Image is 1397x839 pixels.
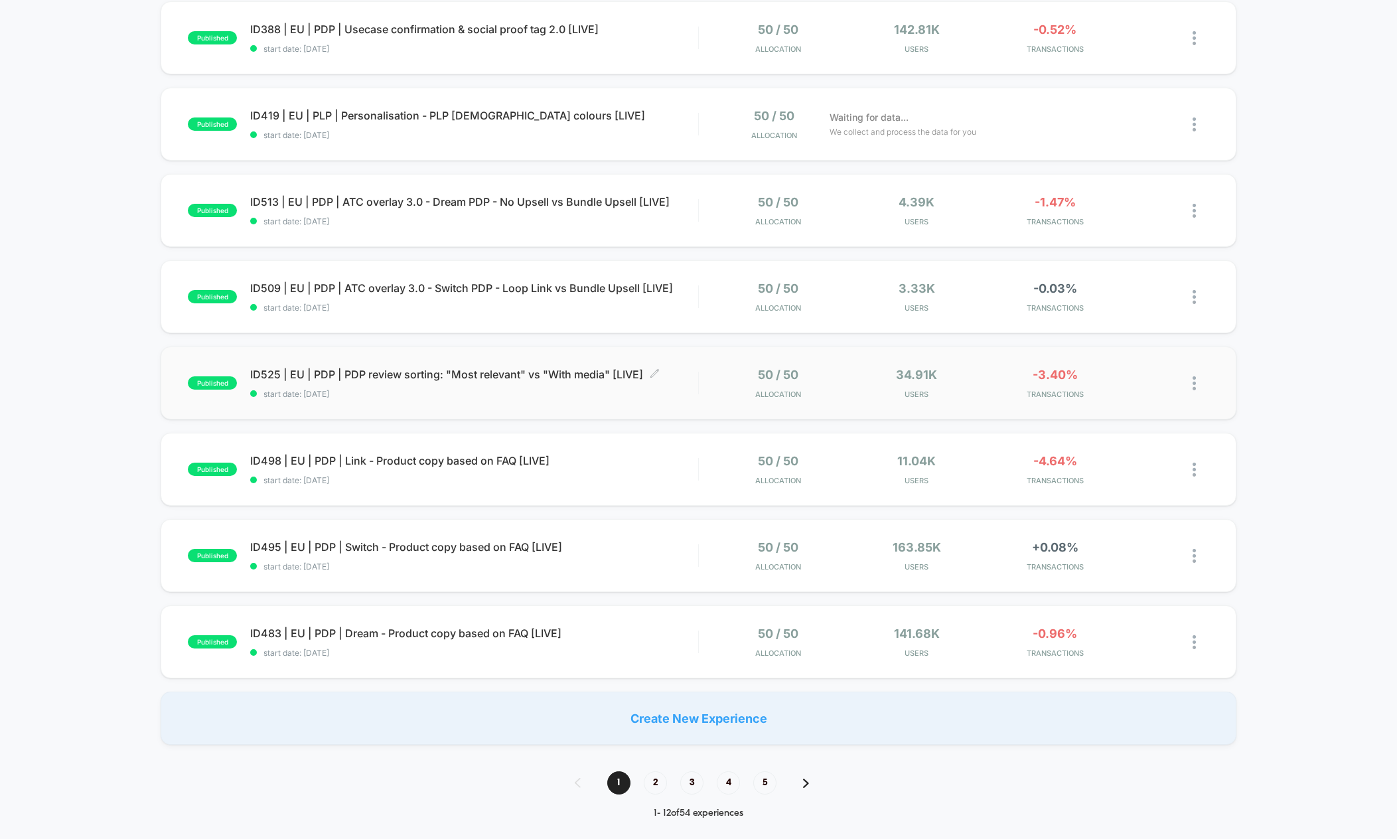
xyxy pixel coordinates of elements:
span: 50 / 50 [758,454,798,468]
span: TRANSACTIONS [989,562,1121,572]
span: Users [851,476,983,485]
span: +0.08% [1032,540,1078,554]
span: published [188,376,237,390]
span: published [188,204,237,217]
img: close [1193,117,1196,131]
span: Allocation [755,562,801,572]
span: ID525 | EU | PDP | PDP review sorting: "Most relevant" vs "With media" [LIVE] [250,368,698,381]
span: 50 / 50 [758,195,798,209]
span: published [188,31,237,44]
span: ID483 | EU | PDP | Dream - Product copy based on FAQ [LIVE] [250,627,698,640]
span: -1.47% [1035,195,1076,209]
div: 1 - 12 of 54 experiences [561,808,836,819]
span: published [188,290,237,303]
span: start date: [DATE] [250,562,698,572]
span: 34.91k [896,368,937,382]
span: TRANSACTIONS [989,390,1121,399]
span: ID495 | EU | PDP | Switch - Product copy based on FAQ [LIVE] [250,540,698,554]
span: start date: [DATE] [250,216,698,226]
span: 50 / 50 [758,540,798,554]
span: Waiting for data... [830,110,909,125]
img: close [1193,31,1196,45]
span: 50 / 50 [754,109,794,123]
span: Allocation [755,303,801,313]
span: TRANSACTIONS [989,44,1121,54]
span: 50 / 50 [758,23,798,37]
span: ID388 | EU | PDP | Usecase confirmation & social proof tag 2.0 [LIVE] [250,23,698,36]
span: Allocation [755,44,801,54]
span: TRANSACTIONS [989,476,1121,485]
span: Allocation [755,648,801,658]
span: start date: [DATE] [250,303,698,313]
span: TRANSACTIONS [989,303,1121,313]
span: Users [851,44,983,54]
span: published [188,549,237,562]
span: -3.40% [1033,368,1078,382]
span: 5 [753,771,776,795]
div: Create New Experience [161,692,1236,745]
span: -0.52% [1033,23,1076,37]
span: 4.39k [899,195,934,209]
span: start date: [DATE] [250,130,698,140]
span: 163.85k [893,540,941,554]
span: Allocation [755,476,801,485]
span: Users [851,303,983,313]
span: TRANSACTIONS [989,648,1121,658]
span: 11.04k [897,454,936,468]
span: Allocation [755,390,801,399]
span: 142.81k [894,23,940,37]
span: Users [851,217,983,226]
span: 3 [680,771,703,795]
img: close [1193,290,1196,304]
span: 50 / 50 [758,627,798,641]
span: Users [851,648,983,658]
span: We collect and process the data for you [830,125,976,138]
span: 3.33k [899,281,935,295]
img: close [1193,376,1196,390]
span: Allocation [755,217,801,226]
span: 141.68k [894,627,940,641]
img: close [1193,549,1196,563]
span: 1 [607,771,630,795]
span: start date: [DATE] [250,648,698,658]
span: ID509 | EU | PDP | ATC overlay 3.0 - Switch PDP - Loop Link vs Bundle Upsell [LIVE] [250,281,698,295]
span: 2 [644,771,667,795]
span: ID513 | EU | PDP | ATC overlay 3.0 - Dream PDP - No Upsell vs Bundle Upsell [LIVE] [250,195,698,208]
span: 50 / 50 [758,368,798,382]
span: Allocation [751,131,797,140]
span: published [188,117,237,131]
img: close [1193,463,1196,477]
span: -0.96% [1033,627,1077,641]
span: ID498 | EU | PDP | Link - Product copy based on FAQ [LIVE] [250,454,698,467]
span: 50 / 50 [758,281,798,295]
span: published [188,463,237,476]
span: start date: [DATE] [250,475,698,485]
span: published [188,635,237,648]
span: -0.03% [1033,281,1077,295]
span: start date: [DATE] [250,44,698,54]
img: pagination forward [803,779,809,788]
span: 4 [717,771,740,795]
span: Users [851,390,983,399]
img: close [1193,204,1196,218]
span: TRANSACTIONS [989,217,1121,226]
span: Users [851,562,983,572]
span: -4.64% [1033,454,1077,468]
span: ID419 | EU | PLP | Personalisation - PLP [DEMOGRAPHIC_DATA] colours [LIVE] [250,109,698,122]
span: start date: [DATE] [250,389,698,399]
img: close [1193,635,1196,649]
